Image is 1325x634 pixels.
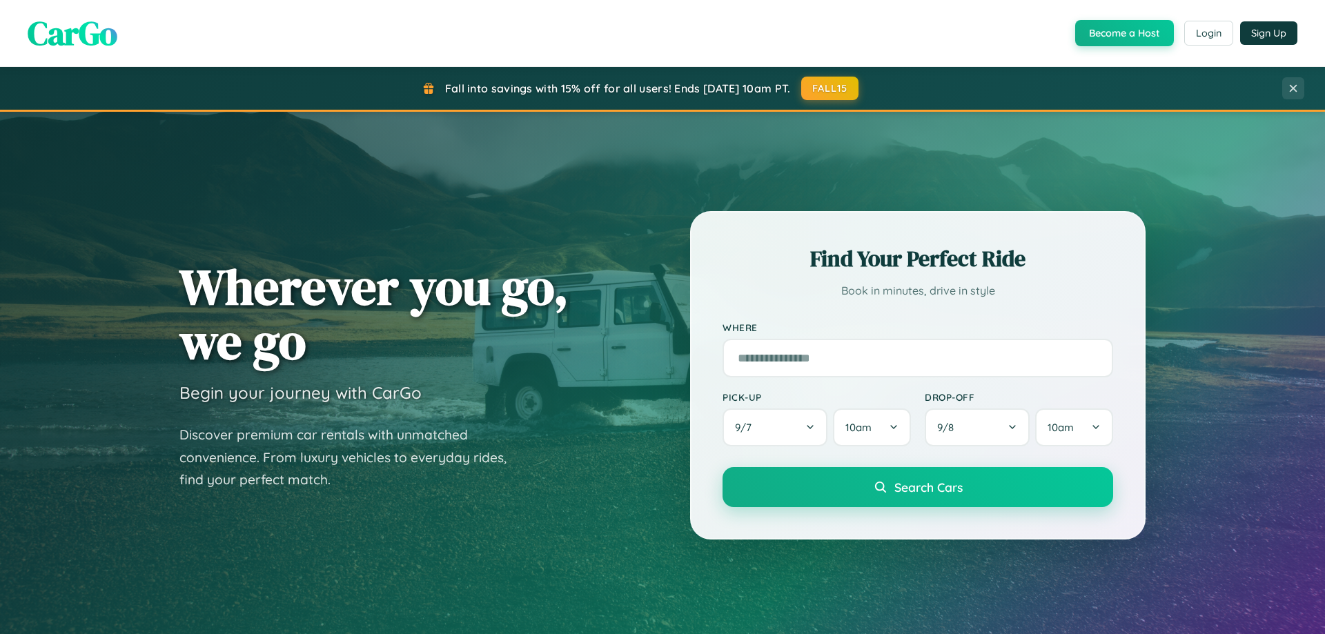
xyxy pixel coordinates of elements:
[925,391,1113,403] label: Drop-off
[833,408,911,446] button: 10am
[28,10,117,56] span: CarGo
[179,382,422,403] h3: Begin your journey with CarGo
[735,421,758,434] span: 9 / 7
[723,321,1113,333] label: Where
[1075,20,1174,46] button: Become a Host
[894,479,963,495] span: Search Cars
[925,408,1030,446] button: 9/8
[801,77,859,100] button: FALL15
[179,259,569,368] h1: Wherever you go, we go
[1035,408,1113,446] button: 10am
[1240,21,1297,45] button: Sign Up
[723,244,1113,274] h2: Find Your Perfect Ride
[1048,421,1074,434] span: 10am
[179,424,524,491] p: Discover premium car rentals with unmatched convenience. From luxury vehicles to everyday rides, ...
[723,281,1113,301] p: Book in minutes, drive in style
[723,408,827,446] button: 9/7
[1184,21,1233,46] button: Login
[937,421,961,434] span: 9 / 8
[723,391,911,403] label: Pick-up
[723,467,1113,507] button: Search Cars
[445,81,791,95] span: Fall into savings with 15% off for all users! Ends [DATE] 10am PT.
[845,421,872,434] span: 10am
